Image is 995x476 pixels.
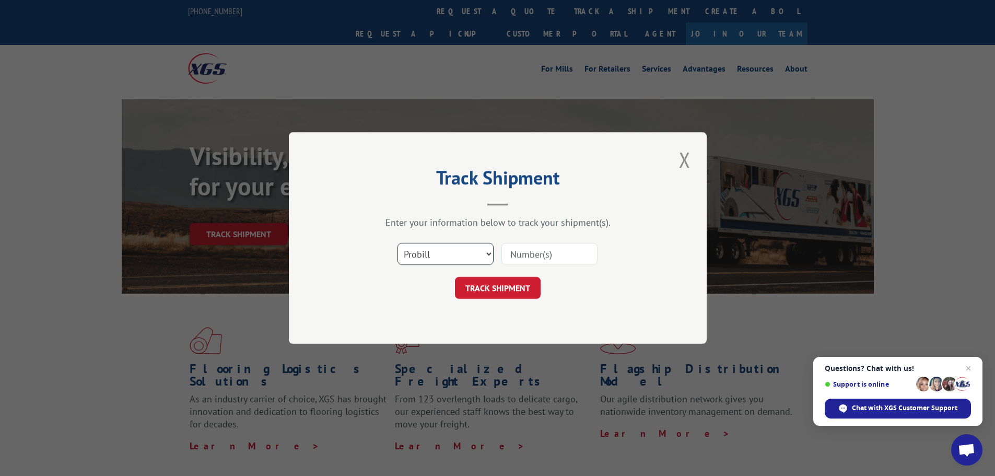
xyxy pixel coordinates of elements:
[676,145,694,174] button: Close modal
[341,170,654,190] h2: Track Shipment
[341,216,654,228] div: Enter your information below to track your shipment(s).
[455,277,541,299] button: TRACK SHIPMENT
[951,434,982,466] a: Open chat
[501,243,598,265] input: Number(s)
[852,403,957,413] span: Chat with XGS Customer Support
[825,364,971,373] span: Questions? Chat with us!
[825,399,971,419] span: Chat with XGS Customer Support
[825,380,912,388] span: Support is online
